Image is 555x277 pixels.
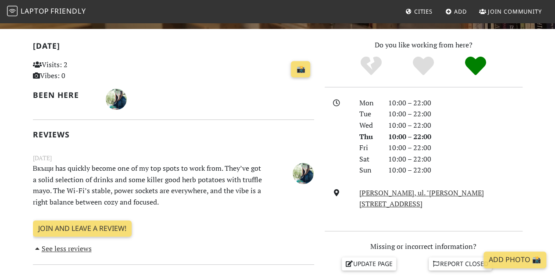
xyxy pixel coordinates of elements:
a: 📸 [291,61,310,78]
a: Add [442,4,470,19]
span: Friendly [50,6,86,16]
a: Join Community [476,4,545,19]
a: See less reviews [33,244,92,253]
div: 10:00 – 22:00 [383,142,528,154]
img: 2538-boryana.jpg [293,163,314,184]
a: Report closed [429,257,492,270]
p: Do you like working from here? [325,40,523,51]
a: Update page [342,257,396,270]
div: Yes [397,55,450,77]
span: Boryana Krasimirova [293,168,314,177]
span: Boryana Krasimirova [106,94,127,103]
span: Laptop [21,6,49,16]
div: Mon [354,97,383,109]
span: Add [454,7,467,15]
div: Tue [354,108,383,120]
div: 10:00 – 22:00 [383,154,528,165]
div: Wed [354,120,383,131]
h2: Reviews [33,130,314,139]
div: Sat [354,154,383,165]
img: LaptopFriendly [7,6,18,16]
small: [DATE] [28,153,319,163]
div: 10:00 – 22:00 [383,120,528,131]
div: 10:00 – 22:00 [383,97,528,109]
div: 10:00 – 22:00 [383,165,528,176]
h2: [DATE] [33,41,314,54]
span: Join Community [488,7,542,15]
div: Definitely! [449,55,501,77]
div: Fri [354,142,383,154]
h2: Been here [33,90,95,100]
a: LaptopFriendly LaptopFriendly [7,4,86,19]
p: Visits: 2 Vibes: 0 [33,59,120,82]
div: Sun [354,165,383,176]
p: Вкъщи has quickly become one of my top spots to work from. They’ve got a solid selection of drink... [28,163,271,208]
a: [PERSON_NAME], ul. "[PERSON_NAME][STREET_ADDRESS] [359,188,484,209]
div: 10:00 – 22:00 [383,108,528,120]
span: Cities [414,7,433,15]
div: No [345,55,397,77]
p: Missing or incorrect information? [325,241,523,252]
a: Join and leave a review! [33,220,132,237]
img: 2538-boryana.jpg [106,89,127,110]
div: Thu [354,131,383,143]
div: 10:00 – 22:00 [383,131,528,143]
a: Add Photo 📸 [483,252,546,268]
a: Cities [402,4,436,19]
